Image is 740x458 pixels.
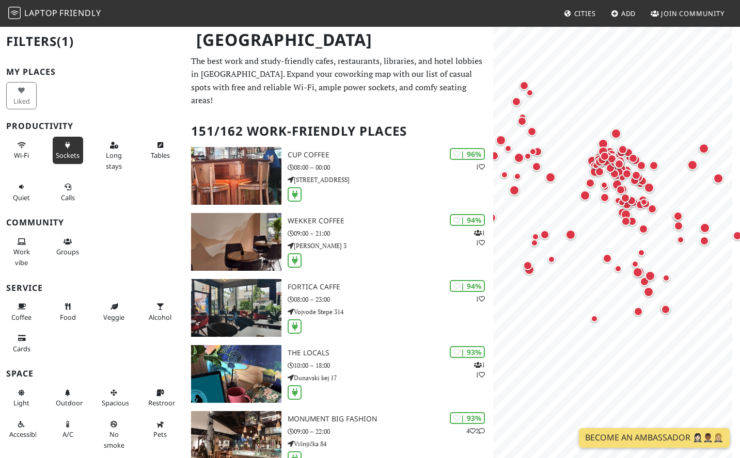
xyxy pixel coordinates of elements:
[637,181,649,193] div: Map marker
[526,89,539,102] div: Map marker
[145,137,176,164] button: Tables
[610,158,623,171] div: Map marker
[191,213,281,271] img: Wekker Coffee
[6,384,37,412] button: Light
[191,279,281,337] img: Fortica caffe
[545,172,560,187] div: Map marker
[628,154,642,167] div: Map marker
[649,161,663,174] div: Map marker
[519,81,533,94] div: Map marker
[53,298,83,325] button: Food
[616,185,629,199] div: Map marker
[145,384,176,412] button: Restroom
[288,439,493,449] p: Višnjička 84
[672,211,686,225] div: Map marker
[8,5,101,23] a: LaptopFriendly LaptopFriendly
[9,430,40,439] span: Accessible
[153,430,167,439] span: Pet friendly
[6,121,179,131] h3: Productivity
[191,345,281,403] img: The Locals
[638,249,650,261] div: Map marker
[661,305,674,318] div: Map marker
[476,162,485,172] p: 1
[532,233,544,246] div: Map marker
[512,97,525,110] div: Map marker
[641,199,654,212] div: Map marker
[700,236,713,250] div: Map marker
[601,182,613,194] div: Map marker
[630,176,643,189] div: Map marker
[531,239,543,252] div: Map marker
[288,307,493,317] p: Vojvode Stepe 314
[13,398,29,407] span: Natural light
[648,204,661,218] div: Map marker
[514,153,528,167] div: Map marker
[191,147,281,205] img: Cup Coffee
[606,163,619,177] div: Map marker
[487,213,500,226] div: Map marker
[632,171,645,184] div: Map marker
[687,160,702,174] div: Map marker
[11,313,32,322] span: Coffee
[615,265,627,277] div: Map marker
[6,218,179,227] h3: Community
[185,213,493,271] a: Wekker Coffee | 94% 11 Wekker Coffee 09:00 – 21:00 [PERSON_NAME] 3
[191,116,487,147] h2: 151/162 Work-Friendly Places
[607,150,620,163] div: Map marker
[288,427,493,436] p: 09:00 – 22:00
[145,416,176,443] button: Pets
[53,233,83,260] button: Groups
[622,169,636,183] div: Map marker
[185,279,493,337] a: Fortica caffe | 94% 1 Fortica caffe 08:00 – 23:00 Vojvode Stepe 314
[713,173,728,188] div: Map marker
[6,330,37,357] button: Cards
[288,349,493,357] h3: The Locals
[476,294,485,304] p: 1
[99,137,129,174] button: Long stays
[103,313,124,322] span: Veggie
[647,4,729,23] a: Join Community
[615,159,628,173] div: Map marker
[574,9,596,18] span: Cities
[587,156,602,170] div: Map marker
[524,265,539,279] div: Map marker
[674,221,687,235] div: Map marker
[99,298,129,325] button: Veggie
[514,173,526,185] div: Map marker
[663,274,675,287] div: Map marker
[523,261,537,274] div: Map marker
[99,416,129,453] button: No smoke
[145,298,176,325] button: Alcohol
[450,412,485,424] div: | 93%
[621,217,635,230] div: Map marker
[6,26,179,57] h2: Filters
[288,373,493,383] p: Dunavski kej 17
[188,26,491,54] h1: [GEOGRAPHIC_DATA]
[638,176,651,190] div: Map marker
[533,147,546,160] div: Map marker
[185,147,493,205] a: Cup Coffee | 96% 1 Cup Coffee 08:00 – 00:00 [STREET_ADDRESS]
[53,384,83,412] button: Outdoor
[615,197,627,209] div: Map marker
[56,398,83,407] span: Outdoor area
[62,430,73,439] span: Air conditioned
[639,224,652,238] div: Map marker
[594,153,608,167] div: Map marker
[53,137,83,164] button: Sockets
[595,157,608,171] div: Map marker
[607,154,621,168] div: Map marker
[6,416,37,443] button: Accessible
[613,171,626,184] div: Map marker
[24,7,58,19] span: Laptop
[53,178,83,206] button: Calls
[560,4,600,23] a: Cities
[288,217,493,225] h3: Wekker Coffee
[288,151,493,159] h3: Cup Coffee
[13,344,30,353] span: Credit cards
[466,426,485,436] p: 4 2
[450,346,485,358] div: | 93%
[61,193,75,202] span: Video/audio calls
[288,175,493,185] p: [STREET_ADDRESS]
[6,137,37,164] button: Wi-Fi
[104,430,124,449] span: Smoke free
